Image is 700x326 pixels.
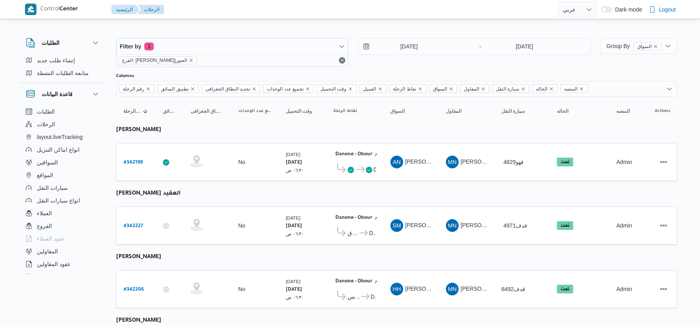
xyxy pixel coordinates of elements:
span: [PERSON_NAME] العقيد [405,222,465,228]
span: [PERSON_NAME] [405,285,451,292]
div: Hsham Hussain Abadallah Abadaljwad [390,283,403,295]
button: Actions [657,219,670,232]
span: تحديد النطاق الجغرافى [191,108,224,114]
button: وقت التحميل [283,105,322,118]
small: ٠٦:٣٠ ص [286,168,304,173]
span: الفروع [37,221,52,231]
iframe: chat widget [8,294,33,318]
span: Admin [616,286,632,292]
div: Maina Najib Shfiq Qladah [446,283,459,295]
button: الحاله [554,105,605,118]
span: السواق [433,85,447,93]
b: [DATE] [286,224,302,229]
span: Filter by [120,42,141,51]
span: السواق [637,43,652,50]
span: المقاولين [37,247,58,256]
span: تجميع عدد الوحدات [238,108,272,114]
span: MN [448,156,457,168]
span: المقاول [446,108,461,114]
span: Dark mode [612,6,642,13]
label: Columns [116,73,134,79]
small: ٠٧:٤٨ م [375,278,390,283]
button: انواع اماكن التنزيل [23,143,103,156]
span: وقت التحميل [317,84,356,93]
div: → [477,44,483,49]
span: تجميع عدد الوحدات [263,84,314,93]
span: layout.liveTracking [37,132,82,142]
span: قسم عين شمس [348,292,360,301]
button: Remove السواق from selection in this group [449,87,453,91]
span: قسم الشروق [348,228,358,238]
span: Group By السواق [606,43,662,49]
button: Group Byالسواقremove selected entity [600,38,677,54]
span: عقود المقاولين [37,259,71,269]
span: Admin [616,159,632,165]
span: Danone - Obour [369,228,376,238]
span: HH [393,283,401,295]
b: Danone - Obour [335,152,373,157]
span: المنصه [616,108,630,114]
button: Remove رقم الرحلة from selection in this group [146,87,151,91]
span: سيارة النقل [492,84,529,93]
button: اجهزة التليفون [23,270,103,283]
span: Actions [655,108,670,114]
span: MN [448,219,457,232]
b: تمت [560,287,570,292]
button: Remove الحاله from selection in this group [549,87,554,91]
b: تمت [560,160,570,165]
button: الرحلات [23,118,103,131]
span: 4829قهو [503,159,524,165]
b: Danone - Obour [335,215,373,221]
span: SM [392,219,401,232]
div: No [238,222,245,229]
button: الطلبات [26,38,100,48]
span: سيارة النقل [496,85,519,93]
span: تمت [557,285,573,293]
button: Remove العميل from selection in this group [378,87,383,91]
span: المنصه [564,85,578,93]
b: [PERSON_NAME] العقيد [116,191,181,197]
button: Remove تجميع عدد الوحدات from selection in this group [305,87,310,91]
a: #342206 [124,284,144,295]
button: عقود المقاولين [23,258,103,270]
button: المقاولين [23,245,103,258]
span: إنشاء طلب جديد [37,56,75,65]
small: ٠٧:٤٨ م [375,151,390,156]
span: عقود العملاء [37,234,65,243]
span: الحاله [557,108,568,114]
span: الفرع: [PERSON_NAME]|العبور [122,57,187,64]
span: تطبيق السائق [161,85,188,93]
span: MN [448,283,457,295]
span: Danone - Obour [371,292,376,301]
span: رقم الرحلة [123,85,144,93]
span: المنصه [560,84,587,93]
span: [PERSON_NAME] [405,158,451,165]
button: Remove تطبيق السائق from selection in this group [190,87,195,91]
span: المقاول [464,85,479,93]
h3: قاعدة البيانات [42,89,73,99]
span: [PERSON_NAME] قلاده [461,158,519,165]
button: Remove المقاول from selection in this group [481,87,486,91]
small: [DATE] [286,152,300,157]
small: [DATE] [286,215,300,220]
button: Actions [657,156,670,168]
h3: الطلبات [42,38,59,48]
button: Remove [337,56,347,65]
span: السواقين [37,158,58,167]
button: عقود العملاء [23,232,103,245]
span: العملاء [37,208,52,218]
button: Filter by1 active filters [117,39,348,54]
b: Danone - Obour [335,279,373,284]
a: #342199 [124,157,143,168]
svg: Sorted in descending order [142,108,149,114]
button: تحديد النطاق الجغرافى [187,105,227,118]
button: تطبيق السائق [160,105,180,118]
button: remove selected entity [653,44,658,49]
span: المقاول [460,84,489,93]
input: Press the down key to open a popover containing a calendar. [485,39,564,54]
button: layout.liveTracking [23,131,103,143]
div: No [238,158,245,166]
b: [PERSON_NAME] [116,254,161,260]
div: Shrif Mustfi Isamaail Alaqaid [390,219,403,232]
button: Logout [646,2,679,17]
